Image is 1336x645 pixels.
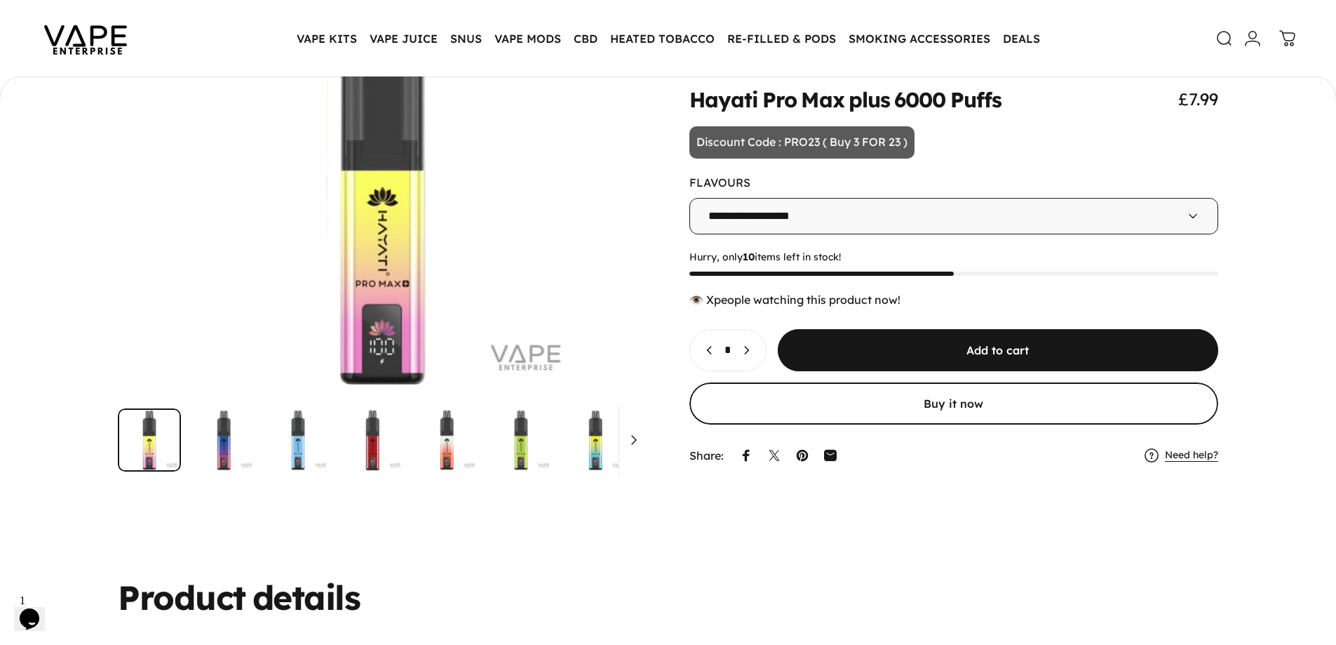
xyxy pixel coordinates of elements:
[564,408,627,472] button: Go to item
[842,24,997,53] summary: SMOKING ACCESSORIES
[721,24,842,53] summary: RE-FILLED & PODS
[689,89,759,110] animate-element: Hayati
[689,175,750,189] label: FLAVOURS
[363,24,444,53] summary: VAPE JUICE
[14,589,59,631] iframe: chat widget
[490,408,553,472] img: Hayati Pro Max Plus 6000 puffs vape
[490,408,553,472] button: Go to item
[1165,449,1218,462] a: Need help?
[118,408,181,472] img: Hayati Pro Max plus 6000 Puffs
[22,6,149,72] img: Vape Enterprise
[341,408,404,472] button: Go to item
[997,24,1046,53] a: DEALS
[604,24,721,53] summary: HEATED TOBACCO
[690,330,722,371] button: Decrease quantity for Hayati Pro Max plus 6000 Puffs
[638,408,701,472] img: Hayati Pro Max Plus 6000 puffs vape
[488,24,567,53] summary: VAPE MODS
[689,383,1219,425] button: Buy it now
[689,251,1219,264] span: Hurry, only items left in stock!
[689,126,915,159] p: Discount Code : PRO23 ( Buy 3 FOR 23 )
[567,24,604,53] summary: CBD
[689,293,1219,307] div: 👁️ people watching this product now!
[734,330,766,371] button: Increase quantity for Hayati Pro Max plus 6000 Puffs
[1178,88,1218,109] span: £7.99
[689,450,724,461] p: Share:
[801,89,844,110] animate-element: Max
[564,408,627,472] img: Hayati Pro Max Plus 6000 puffs vape
[192,408,255,472] button: Go to item
[341,408,404,472] img: Hayati Pro Max Plus 6000 puffs vape
[192,408,255,472] img: Hayati Pro Max Plus 6000 puffs vape
[950,89,1002,110] animate-element: Puffs
[118,408,181,472] button: Go to item
[415,408,478,472] button: Go to item
[415,408,478,472] img: Hayati Pro Max Plus 6000 puffs vape
[290,24,1046,53] nav: Primary
[894,89,945,110] animate-element: 6000
[290,24,363,53] summary: VAPE KITS
[638,408,701,472] button: Go to item
[444,24,488,53] summary: SNUS
[266,408,330,472] button: Go to item
[252,580,360,614] animate-element: details
[118,580,245,614] animate-element: Product
[849,89,890,110] animate-element: plus
[266,408,330,472] img: Hayati Pro Max Plus 6000 puffs vape
[1272,23,1303,54] a: 0 items
[778,329,1219,371] button: Add to cart
[743,251,755,263] strong: 10
[762,89,797,110] animate-element: Pro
